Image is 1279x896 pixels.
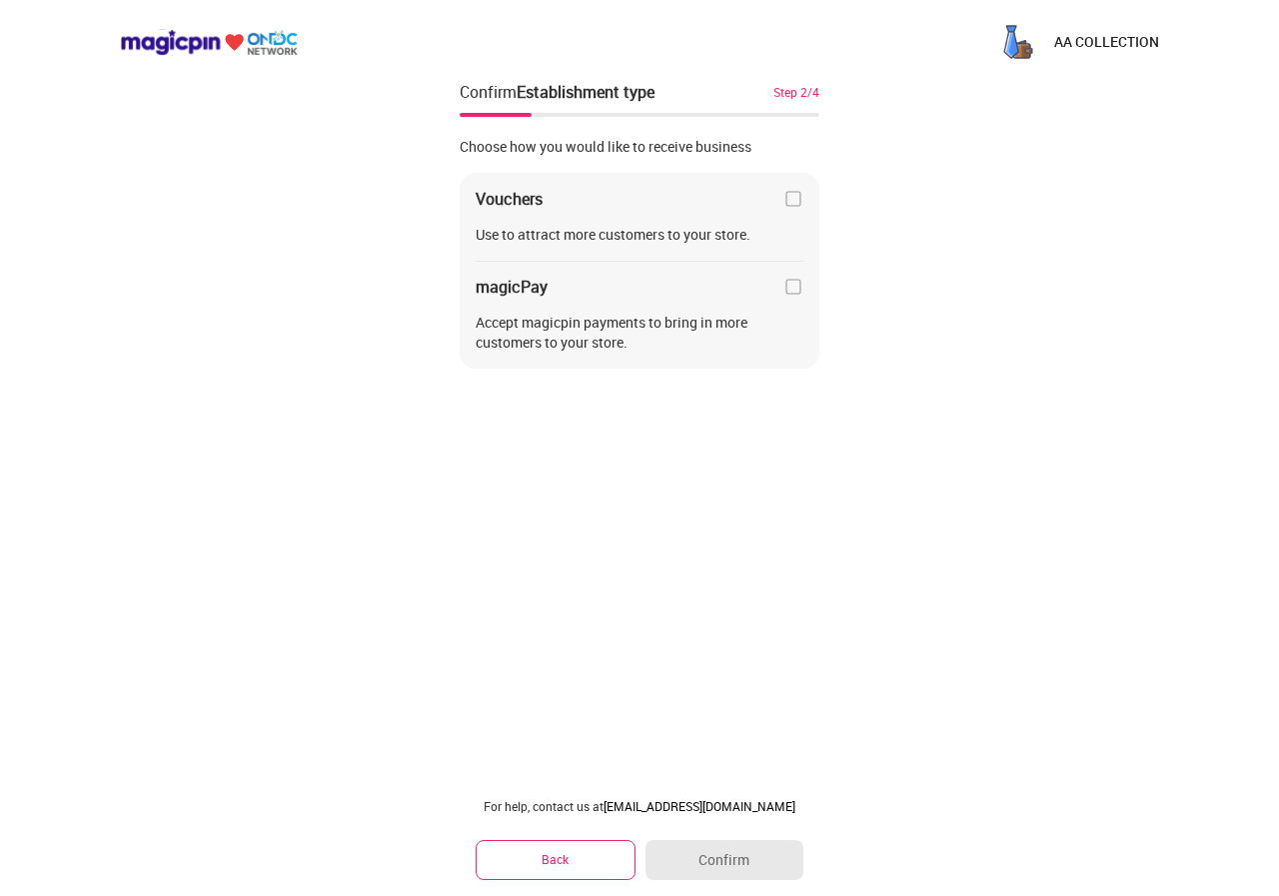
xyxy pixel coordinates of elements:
div: Accept magicpin payments to bring in more customers to your store. [476,313,803,353]
img: home-delivery-unchecked-checkbox-icon.f10e6f61.svg [783,277,803,297]
div: Use to attract more customers to your store. [476,225,803,245]
div: Choose how you would like to receive business [460,137,819,157]
img: home-delivery-unchecked-checkbox-icon.f10e6f61.svg [783,189,803,209]
div: Vouchers [476,189,543,209]
p: AA COLLECTION [1054,32,1159,52]
div: Step 2/4 [773,83,819,101]
button: Back [476,840,636,879]
div: For help, contact us at [476,798,803,814]
div: Confirm [460,80,654,104]
img: ondc-logo-new-small.8a59708e.svg [120,29,298,56]
div: magicPay [476,277,548,297]
div: Establishment type [517,81,654,103]
button: Confirm [645,840,803,880]
img: 3AHMv5MYEC6mC3wsC4Tnzh01Kj3GaaPIwHjyti5FEaTunh42HvhDDbgbr00X5E-T0BIJ1q6HApay1ggl4HNRqoP4-IU [998,22,1038,62]
a: [EMAIL_ADDRESS][DOMAIN_NAME] [604,798,795,814]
